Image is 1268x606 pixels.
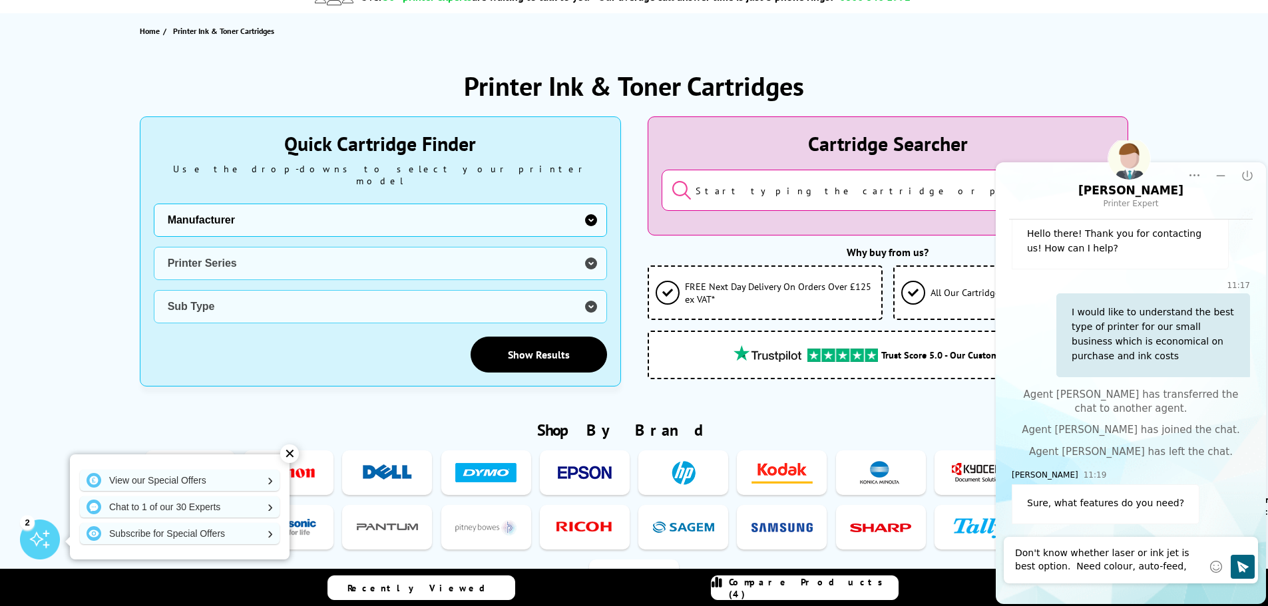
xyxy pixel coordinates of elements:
img: Sharp [850,515,911,539]
span: Recently Viewed [347,582,499,594]
img: Sagem [653,515,714,539]
a: Home [140,24,163,38]
a: View our Special Offers [80,470,280,491]
a: Show Results [471,337,607,373]
img: Dell [357,460,418,485]
img: Kodak [751,460,813,485]
img: trustpilot rating [807,349,878,362]
img: Tally [949,515,1010,539]
img: Kyocera [949,460,1010,485]
img: Epson [554,460,615,485]
div: Use the drop-downs to select your printer model [154,163,607,187]
div: Cartridge Searcher [662,130,1115,156]
iframe: chat window [994,140,1268,606]
a: Recently Viewed [327,575,515,600]
img: Konica Minolta [850,460,911,485]
img: Pitney Bowes [455,515,517,539]
img: HP [653,460,714,485]
span: Trust Score 5.0 - Our Customers Love Us! [881,349,1048,361]
img: Samsung [751,515,813,539]
div: Quick Cartridge Finder [154,130,607,156]
span: Compare Products (4) [729,576,898,600]
div: ✕ [280,444,299,463]
input: Start typing the cartridge or printer's name... [662,170,1115,211]
div: Why buy from us? [648,245,1129,259]
span: FREE Next Day Delivery On Orders Over £125 ex VAT* [685,280,875,305]
span: Printer Ink & Toner Cartridges [173,26,274,36]
a: Chat to 1 of our 30 Experts [80,496,280,518]
h1: Printer Ink & Toner Cartridges [464,69,804,103]
img: Dymo [455,460,517,485]
a: Subscribe for Special Offers [80,523,280,544]
span: All Our Cartridges Protect Your Warranty [931,286,1096,299]
div: 2 [20,515,35,530]
img: trustpilot rating [728,345,807,362]
img: Ricoh [554,515,615,539]
h2: Shop By Brand [140,420,1129,440]
a: Compare Products (4) [711,575,899,600]
img: Pantum [357,515,418,539]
